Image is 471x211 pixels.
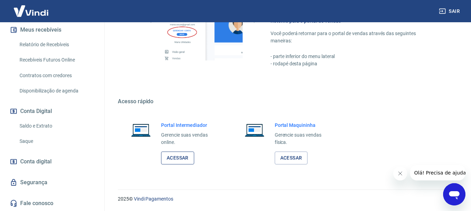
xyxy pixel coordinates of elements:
p: Gerencie suas vendas online. [161,131,219,146]
img: Imagem de um notebook aberto [126,122,155,138]
h6: Portal Intermediador [161,122,219,129]
button: Sair [438,5,463,18]
p: 2025 © [118,195,454,203]
a: Saque [17,134,96,148]
iframe: Botão para abrir a janela de mensagens [443,183,465,205]
img: Vindi [8,0,54,22]
span: Olá! Precisa de ajuda? [4,5,59,10]
a: Recebíveis Futuros Online [17,53,96,67]
a: Disponibilização de agenda [17,84,96,98]
a: Vindi Pagamentos [134,196,173,202]
iframe: Mensagem da empresa [410,165,465,180]
a: Segurança [8,175,96,190]
a: Acessar [161,152,194,164]
a: Relatório de Recebíveis [17,38,96,52]
iframe: Fechar mensagem [393,167,407,180]
button: Conta Digital [8,104,96,119]
span: Conta digital [20,157,52,167]
p: Gerencie suas vendas física. [275,131,333,146]
h6: Portal Maquininha [275,122,333,129]
a: Acessar [275,152,308,164]
p: Você poderá retornar para o portal de vendas através das seguintes maneiras: [271,30,438,44]
p: - parte inferior do menu lateral [271,53,438,60]
a: Contratos com credores [17,68,96,83]
a: Saldo e Extrato [17,119,96,133]
h5: Acesso rápido [118,98,454,105]
a: Conta digital [8,154,96,169]
p: - rodapé desta página [271,60,438,67]
button: Meus recebíveis [8,22,96,38]
img: Imagem de um notebook aberto [240,122,269,138]
a: Fale conosco [8,196,96,211]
